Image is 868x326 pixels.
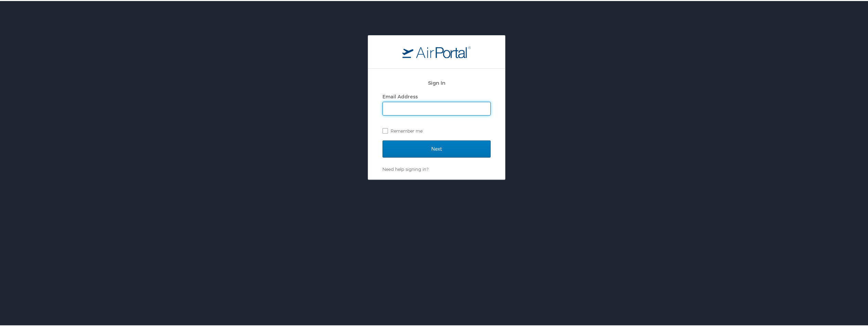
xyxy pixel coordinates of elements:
[383,78,491,86] h2: Sign In
[383,125,491,135] label: Remember me
[383,93,418,98] label: Email Address
[383,139,491,157] input: Next
[402,45,471,57] img: logo
[383,165,428,171] a: Need help signing in?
